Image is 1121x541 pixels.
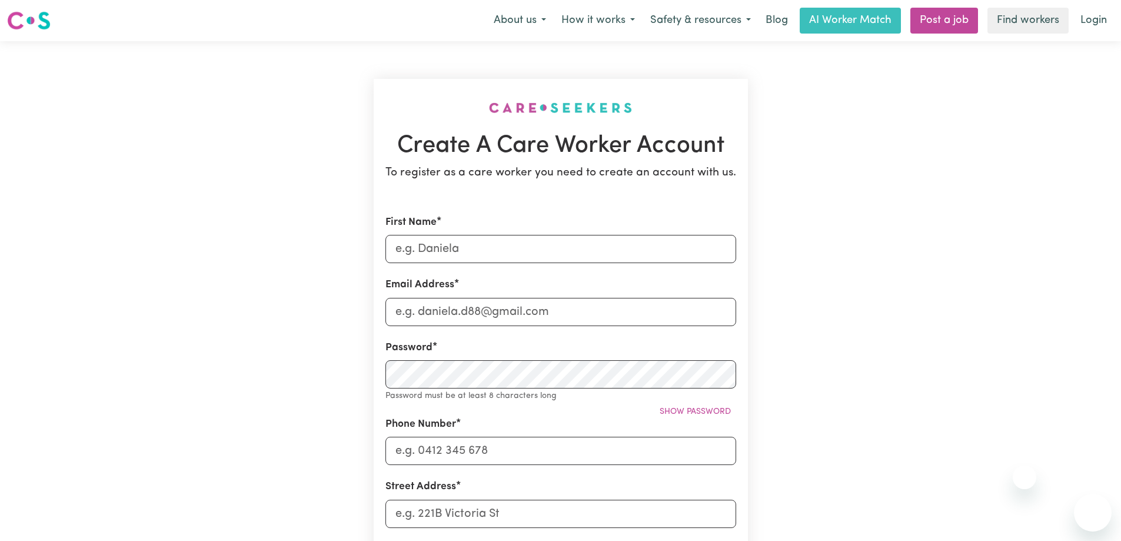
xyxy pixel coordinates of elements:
h1: Create A Care Worker Account [385,132,736,160]
button: Safety & resources [643,8,759,33]
input: e.g. Daniela [385,235,736,263]
label: Phone Number [385,417,456,432]
input: e.g. daniela.d88@gmail.com [385,298,736,326]
button: About us [486,8,554,33]
iframe: Close message [1013,466,1036,489]
a: Find workers [987,8,1069,34]
label: Street Address [385,479,456,494]
label: Email Address [385,277,454,293]
label: First Name [385,215,437,230]
span: Show password [660,407,731,416]
label: Password [385,340,433,356]
iframe: Button to launch messaging window [1074,494,1112,532]
button: How it works [554,8,643,33]
button: Show password [654,403,736,421]
img: Careseekers logo [7,10,51,31]
a: AI Worker Match [800,8,901,34]
a: Careseekers logo [7,7,51,34]
small: Password must be at least 8 characters long [385,391,557,400]
p: To register as a care worker you need to create an account with us. [385,165,736,182]
a: Login [1073,8,1114,34]
a: Post a job [910,8,978,34]
input: e.g. 221B Victoria St [385,500,736,528]
a: Blog [759,8,795,34]
input: e.g. 0412 345 678 [385,437,736,465]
